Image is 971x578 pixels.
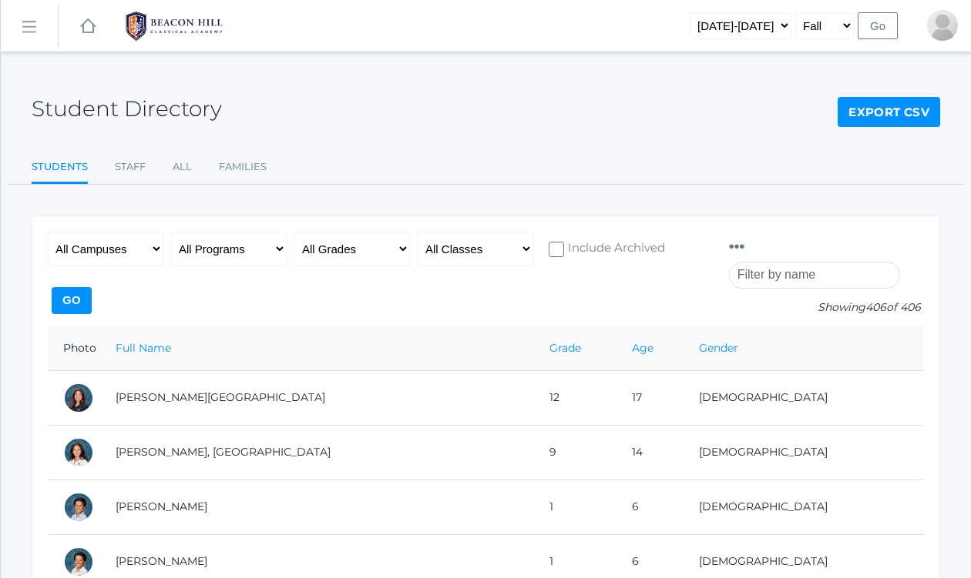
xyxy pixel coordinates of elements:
td: 14 [617,425,683,479]
div: Dominic Abrea [63,492,94,523]
input: Include Archived [549,242,564,257]
td: 9 [534,425,617,479]
td: 6 [617,479,683,534]
input: Go [858,12,898,39]
td: [PERSON_NAME], [GEOGRAPHIC_DATA] [100,425,534,479]
td: [DEMOGRAPHIC_DATA] [684,370,924,425]
td: [PERSON_NAME] [100,479,534,534]
span: 406 [865,300,886,314]
th: Photo [48,326,100,371]
td: 17 [617,370,683,425]
a: Staff [115,152,146,182]
input: Filter by name [729,262,900,289]
span: Include Archived [564,239,665,259]
a: All [173,152,192,182]
div: Grayson Abrea [63,546,94,577]
td: 12 [534,370,617,425]
td: [DEMOGRAPHIC_DATA] [684,425,924,479]
input: Go [52,287,92,314]
td: 1 [534,479,617,534]
a: Export CSV [838,97,940,128]
td: [PERSON_NAME][GEOGRAPHIC_DATA] [100,370,534,425]
div: Charlotte Abdulla [63,383,94,413]
a: Families [219,152,267,182]
a: Students [32,152,88,185]
div: Heather Bernardi [927,10,958,41]
td: [DEMOGRAPHIC_DATA] [684,479,924,534]
img: BHCALogos-05-308ed15e86a5a0abce9b8dd61676a3503ac9727e845dece92d48e8588c001991.png [116,7,232,45]
p: Showing of 406 [729,299,924,316]
a: Gender [699,341,738,355]
h2: Student Directory [32,97,222,121]
div: Phoenix Abdulla [63,437,94,468]
a: Age [632,341,653,355]
a: Full Name [116,341,171,355]
a: Grade [549,341,581,355]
